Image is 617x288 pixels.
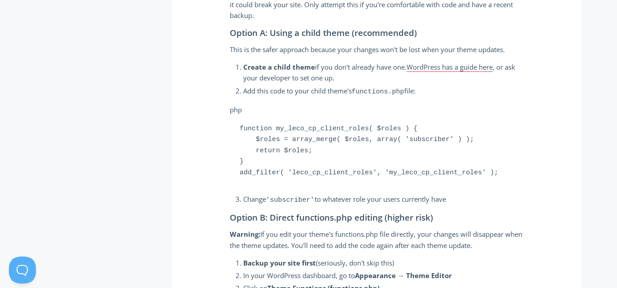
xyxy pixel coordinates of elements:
[494,169,498,177] span: ;
[243,62,524,84] li: if you don't already have one. , or ask your developer to set one up.
[345,136,369,143] span: $roles
[256,136,280,143] span: $roles
[490,169,494,177] span: )
[243,270,524,281] li: In your WordPress dashboard, go to
[240,158,244,165] span: }
[243,258,316,267] strong: Backup your site first
[407,62,493,72] a: WordPress has a guide here
[337,136,341,143] span: (
[230,230,260,239] strong: Warning:
[9,257,36,284] iframe: Toggle Customer Support
[243,257,524,268] li: (seriously, don't skip this)
[256,147,280,155] span: return
[230,28,524,37] h4: Option A: Using a child theme (recommended)
[284,136,288,143] span: =
[377,136,397,143] span: array
[292,136,337,143] span: array_merge
[280,169,284,177] span: (
[369,136,373,143] span: ,
[230,44,524,55] p: This is the safer approach because your changes won't be lost when your theme updates.
[276,125,369,133] span: my_leco_cp_client_roles
[240,169,280,177] span: add_filter
[288,169,377,177] span: 'leco_cp_client_roles'
[377,125,401,133] span: $roles
[230,229,524,251] p: If you edit your theme's functions.php file directly, your changes will disappear when the theme ...
[240,125,272,133] span: function
[377,169,381,177] span: ,
[466,136,470,143] span: )
[284,147,308,155] span: $roles
[243,194,524,206] li: Change to whatever role your users currently have
[385,169,486,177] span: 'my_leco_cp_client_roles'
[413,125,417,133] span: {
[352,88,404,96] code: functions.php
[405,125,409,133] span: )
[230,213,524,222] h4: Option B: Direct functions.php editing (higher risk)
[470,136,474,143] span: ;
[230,104,524,115] div: php
[458,136,462,143] span: )
[243,62,315,71] strong: Create a child theme
[355,271,452,280] strong: Appearance → Theme Editor
[369,125,373,133] span: (
[405,136,454,143] span: 'subscriber'
[266,196,315,204] code: 'subscriber'
[308,147,312,155] span: ;
[243,85,524,97] li: Add this code to your child theme's file:
[397,136,401,143] span: (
